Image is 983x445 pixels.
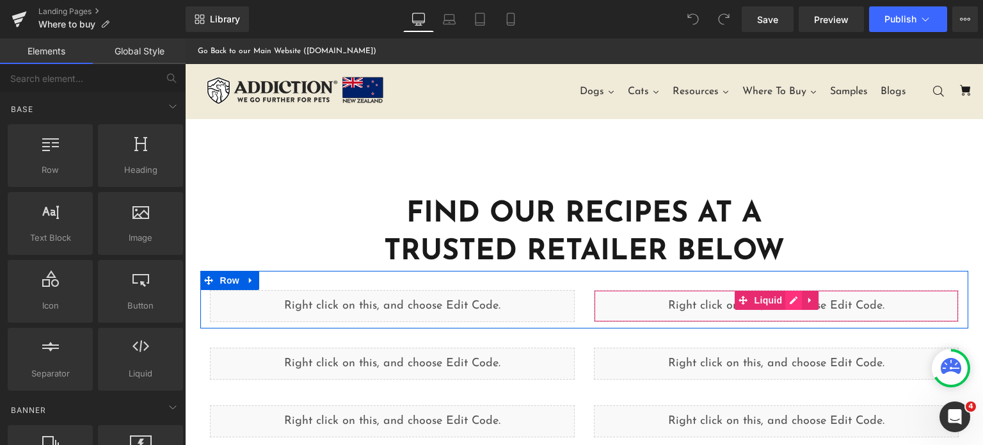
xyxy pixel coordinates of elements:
[210,13,240,25] span: Library
[93,38,186,64] a: Global Style
[38,6,186,17] a: Landing Pages
[696,46,721,60] span: Blogs
[102,231,179,245] span: Image
[814,13,849,26] span: Preview
[10,103,35,115] span: Base
[58,232,74,252] a: Expand / Collapse
[884,14,916,24] span: Publish
[395,46,419,60] span: Dogs
[711,6,737,32] button: Redo
[689,37,728,69] a: Blogs
[436,37,481,69] a: Cats
[617,252,634,271] a: Expand / Collapse
[102,367,179,380] span: Liquid
[12,231,89,245] span: Text Block
[434,6,465,32] a: Laptop
[869,6,947,32] button: Publish
[388,37,436,69] a: Dogs
[443,46,464,60] span: Cats
[939,401,970,432] iframe: Intercom live chat
[966,401,976,412] span: 4
[102,163,179,177] span: Heading
[645,46,683,60] span: Samples
[495,6,526,32] a: Mobile
[102,299,179,312] span: Button
[12,367,89,380] span: Separator
[557,46,621,60] span: Where To Buy
[38,19,95,29] span: Where to buy
[12,163,89,177] span: Row
[952,6,978,32] button: More
[799,6,864,32] a: Preview
[465,6,495,32] a: Tablet
[680,6,706,32] button: Undo
[481,37,551,69] a: Resources
[10,404,47,416] span: Banner
[32,232,58,252] span: Row
[186,6,249,32] a: New Library
[488,46,534,60] span: Resources
[403,6,434,32] a: Desktop
[639,37,689,69] a: Samples
[566,252,601,271] span: Liquid
[757,13,778,26] span: Save
[12,299,89,312] span: Icon
[13,6,191,20] a: Go Back to our Main Website ([DOMAIN_NAME])
[551,37,639,69] a: Where To Buy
